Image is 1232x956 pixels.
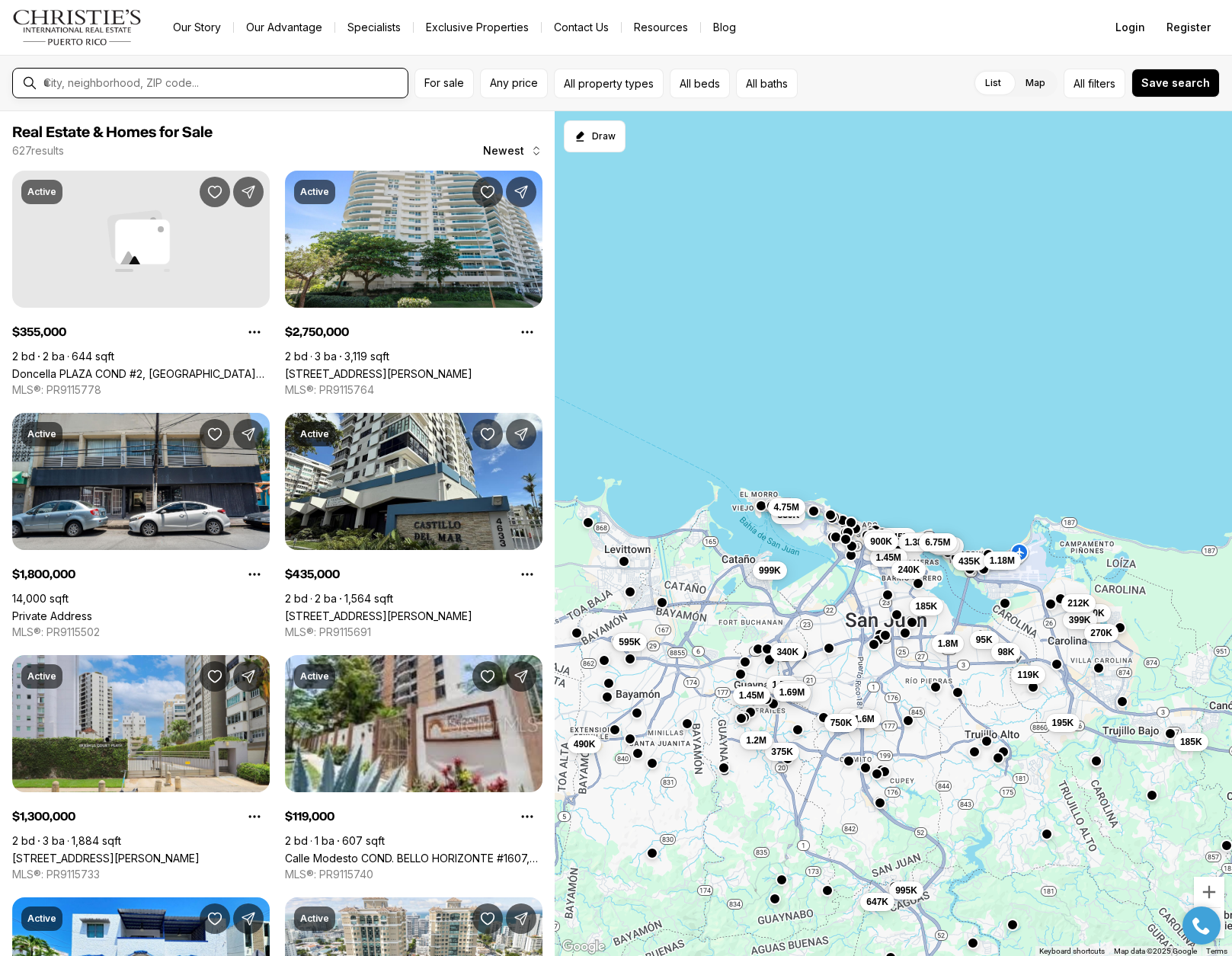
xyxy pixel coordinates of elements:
span: 2.75M [844,711,869,724]
p: 627 results [12,145,64,157]
button: 999K [753,561,787,580]
span: 340K [777,646,799,658]
button: 750K [824,714,859,732]
a: 550 AVENIDA CONSTITUCION #PH-1608, SAN JUAN PR, 00901 [285,367,472,380]
button: Save Property: [200,419,230,449]
p: Active [300,670,329,683]
a: Specialists [335,17,413,38]
span: All [1074,75,1085,91]
a: Calle Modesto COND. BELLO HORIZONTE #1607, SAN JUAN PR, 00924 [285,852,542,865]
span: 185K [916,600,938,612]
button: 185K [910,597,944,615]
span: 999K [759,564,781,577]
span: 1.38M [905,536,930,548]
span: Any price [490,77,538,89]
span: 1.45M [739,689,764,702]
span: 490K [574,738,596,750]
button: Login [1106,12,1154,43]
button: Allfilters [1064,69,1125,98]
button: 1.7M [766,676,799,694]
button: 270K [1085,624,1119,642]
a: 4633 Ave Isla Verde COND CASTILLO DEL MAR #201, CAROLINA PR, 00979 [285,609,472,622]
button: 2.75M [838,708,875,727]
span: 95K [976,634,993,646]
a: Doncella PLAZA COND #2, SAN JUAN PR, 00901 [12,367,270,380]
span: 435K [958,555,981,568]
button: 119K [1012,666,1046,684]
button: 1.69M [773,683,811,702]
button: 1.2M [741,731,773,750]
button: 1.6M [849,710,882,728]
a: Blog [701,17,748,38]
button: 1.45M [733,686,770,705]
span: 212K [1068,597,1090,609]
span: Login [1115,21,1145,34]
button: 185K [1174,733,1208,751]
button: 900K [865,532,899,551]
button: 647K [861,893,895,911]
span: 1.6M [855,713,875,725]
label: Map [1013,69,1058,97]
button: Newest [474,136,552,166]
button: Property options [512,559,542,590]
span: Real Estate & Homes for Sale [12,125,213,140]
a: Private Address [12,609,92,622]
button: 212K [1062,594,1096,612]
span: Map data ©2025 Google [1114,947,1197,955]
button: Contact Us [542,17,621,38]
button: Share Property [233,177,264,207]
a: logo [12,9,142,46]
button: 1.38M [899,533,936,552]
button: Save Property: 1 PLACID COURT #71 [200,903,230,934]
span: 119K [1018,669,1040,681]
button: Property options [512,801,542,832]
span: 995K [895,884,917,897]
button: 240K [892,561,926,579]
button: Share Property [506,177,536,207]
p: Active [27,186,56,198]
button: Property options [239,801,270,832]
span: 595K [619,636,642,648]
a: Our Advantage [234,17,334,38]
button: 6.75M [919,533,956,552]
button: 435K [952,552,987,571]
span: 900K [871,536,893,548]
p: Active [27,913,56,925]
a: Resources [622,17,700,38]
span: 399K [1069,614,1091,626]
button: Share Property [233,903,264,934]
label: List [973,69,1013,97]
button: Share Property [233,419,264,449]
button: 490K [568,735,602,753]
p: Active [300,913,329,925]
span: 185K [1180,736,1202,748]
span: 1.2M [747,734,767,747]
button: Share Property [506,903,536,934]
button: 2.4M [776,681,808,699]
span: Register [1166,21,1211,34]
p: Active [300,186,329,198]
a: 59 KINGS COURT #503, SAN JUAN PR, 00912 [12,852,200,865]
span: 195K [1052,717,1074,729]
span: 750K [830,717,853,729]
span: 1.45M [885,531,910,543]
span: 6.75M [925,536,950,548]
button: All baths [736,69,798,98]
a: Exclusive Properties [414,17,541,38]
button: Save Property: 103 AVENIDA DE DIEGO #1801N [472,903,503,934]
button: Property options [239,317,270,347]
span: 1.18M [990,555,1015,567]
a: Our Story [161,17,233,38]
span: 98K [998,646,1015,658]
button: 340K [771,643,805,661]
span: 647K [867,896,889,908]
button: 995K [889,881,923,900]
button: Start drawing [564,120,626,152]
button: 1.45M [879,528,917,546]
button: All property types [554,69,664,98]
button: 595K [613,633,648,651]
button: Share Property [233,661,264,692]
button: 1.45M [870,548,907,567]
p: Active [27,428,56,440]
span: filters [1088,75,1115,91]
